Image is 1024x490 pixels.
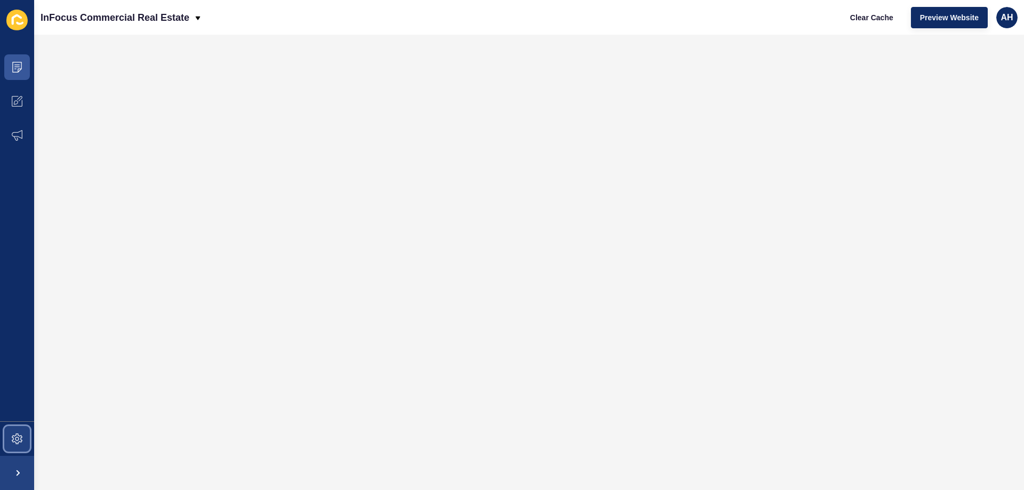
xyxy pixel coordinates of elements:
button: Clear Cache [841,7,902,28]
span: Clear Cache [850,12,893,23]
span: Preview Website [920,12,979,23]
p: InFocus Commercial Real Estate [41,4,189,31]
span: AH [1001,12,1013,23]
button: Preview Website [911,7,988,28]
